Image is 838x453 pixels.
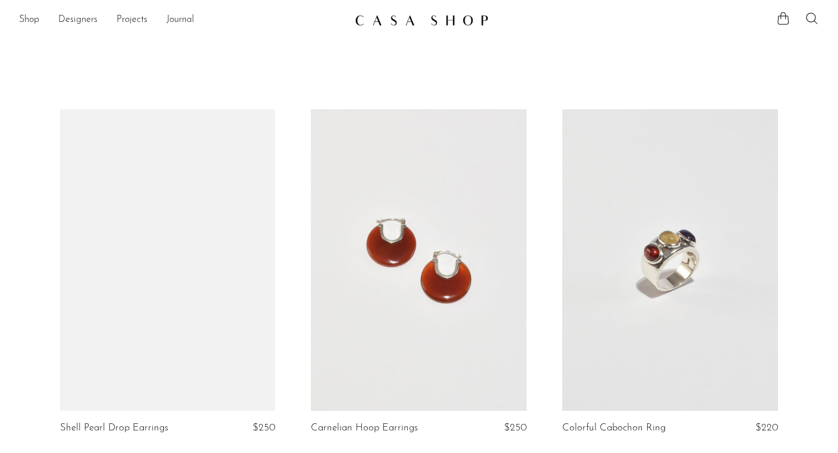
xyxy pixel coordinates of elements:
nav: Desktop navigation [19,10,345,30]
a: Shop [19,12,39,28]
a: Shell Pearl Drop Earrings [60,423,168,433]
span: $250 [504,423,527,433]
span: $220 [755,423,778,433]
span: $250 [253,423,275,433]
a: Designers [58,12,97,28]
ul: NEW HEADER MENU [19,10,345,30]
a: Journal [166,12,194,28]
a: Projects [116,12,147,28]
a: Colorful Cabochon Ring [562,423,666,433]
a: Carnelian Hoop Earrings [311,423,418,433]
